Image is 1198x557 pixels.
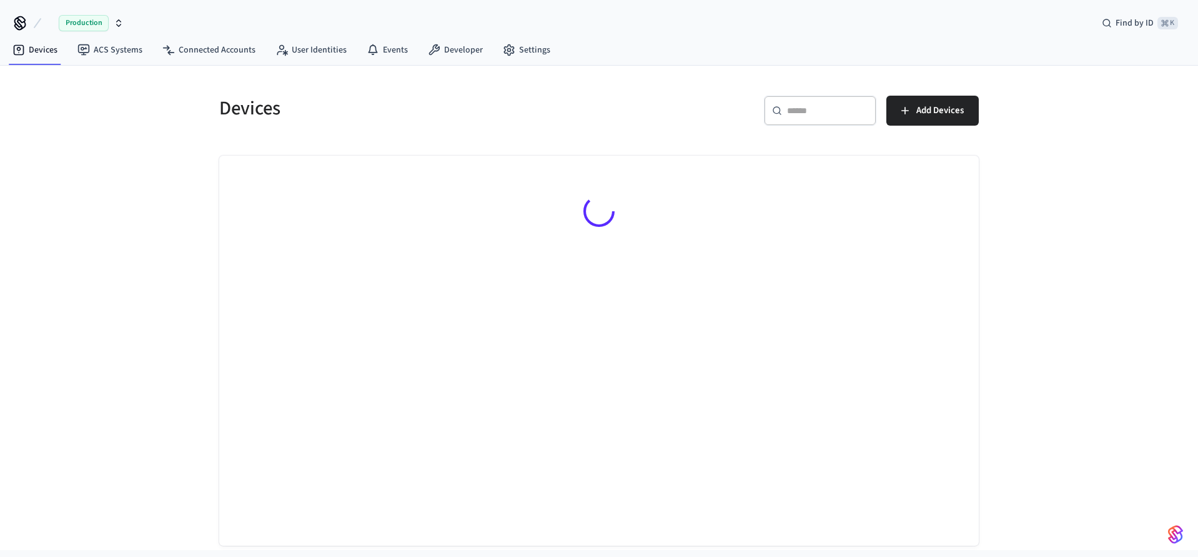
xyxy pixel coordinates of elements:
[418,39,493,61] a: Developer
[67,39,152,61] a: ACS Systems
[219,96,592,121] h5: Devices
[1157,17,1178,29] span: ⌘ K
[59,15,109,31] span: Production
[886,96,979,126] button: Add Devices
[2,39,67,61] a: Devices
[1116,17,1154,29] span: Find by ID
[493,39,560,61] a: Settings
[152,39,265,61] a: Connected Accounts
[1092,12,1188,34] div: Find by ID⌘ K
[1168,524,1183,544] img: SeamLogoGradient.69752ec5.svg
[265,39,357,61] a: User Identities
[357,39,418,61] a: Events
[916,103,964,119] span: Add Devices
